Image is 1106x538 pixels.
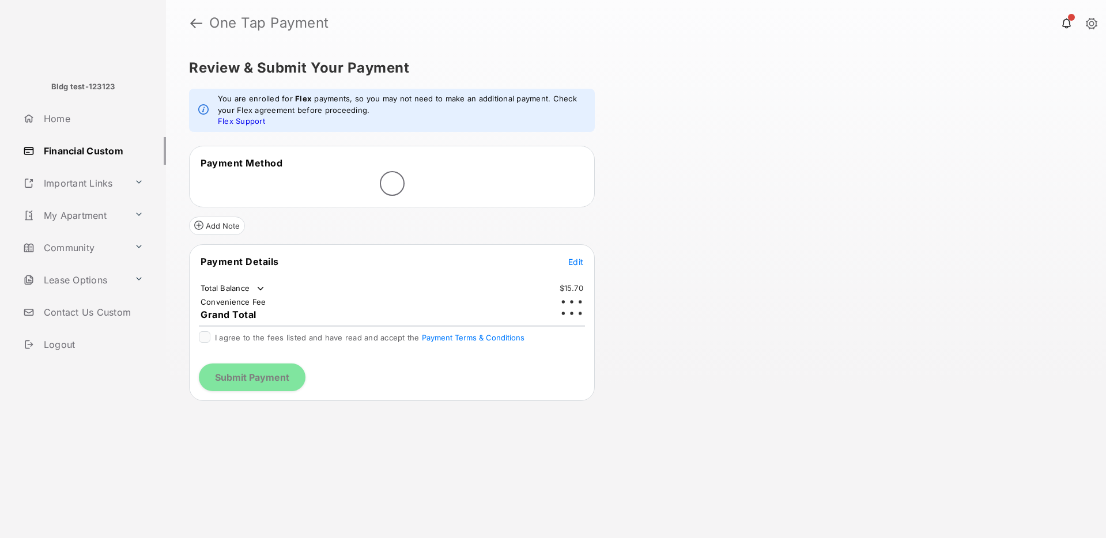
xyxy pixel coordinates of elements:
a: Financial Custom [18,137,166,165]
button: Submit Payment [199,363,305,391]
em: You are enrolled for payments, so you may not need to make an additional payment. Check your Flex... [218,93,586,127]
td: Total Balance [200,283,266,294]
span: Payment Method [201,157,282,169]
td: $15.70 [559,283,584,293]
button: I agree to the fees listed and have read and accept the [422,333,524,342]
span: I agree to the fees listed and have read and accept the [215,333,524,342]
a: Lease Options [18,266,130,294]
a: Important Links [18,169,130,197]
span: Payment Details [201,256,279,267]
a: Home [18,105,166,132]
td: Convenience Fee [200,297,267,307]
p: Bldg test-123123 [51,81,115,93]
strong: One Tap Payment [209,16,329,30]
strong: Flex [295,94,312,103]
a: My Apartment [18,202,130,229]
a: Contact Us Custom [18,298,166,326]
span: Grand Total [201,309,256,320]
span: Edit [568,257,583,267]
h5: Review & Submit Your Payment [189,61,1074,75]
a: Flex Support [218,116,265,126]
button: Edit [568,256,583,267]
a: Community [18,234,130,262]
a: Logout [18,331,166,358]
button: Add Note [189,217,245,235]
